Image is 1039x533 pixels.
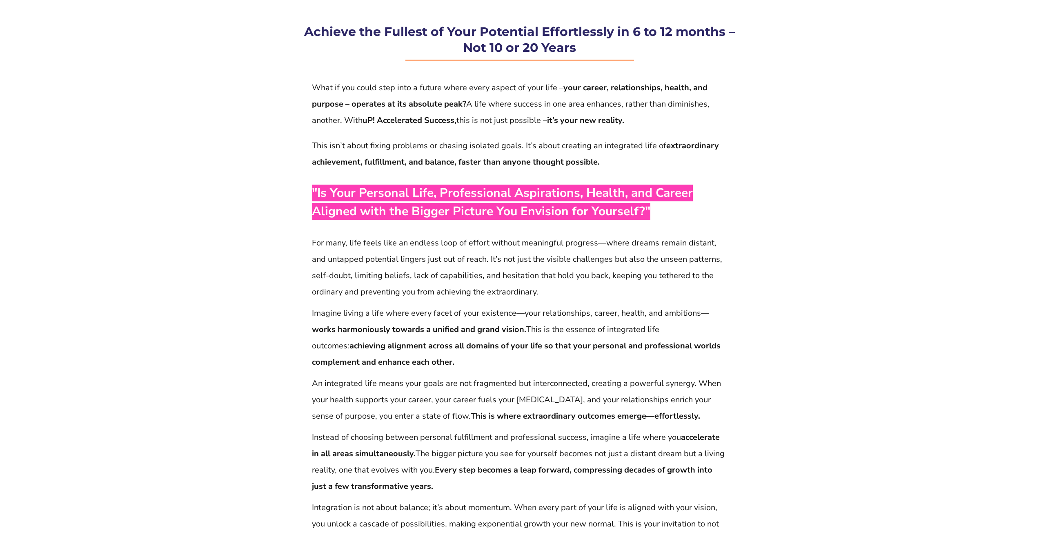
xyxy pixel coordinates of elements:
p: Instead of choosing between personal fulfillment and professional success, imagine a life where y... [312,429,728,495]
strong: achieving alignment across all domains of your life so that your personal and professional worlds... [312,340,721,368]
strong: it’s your new reality. [547,115,624,126]
strong: works harmoniously towards a unified and grand vision. [312,324,526,335]
strong: fulfillment, and balance, faster than anyone thought possible. [365,156,600,167]
p: This isn’t about fixing problems or chasing isolated goals. It’s about creating an integrated lif... [312,138,728,170]
p: For many, life feels like an endless loop of effort without meaningful progress—where dreams rema... [312,235,728,300]
span: "Is Your Personal Life, Professional Aspirations, Health, and Career Aligned with the Bigger Pict... [312,185,693,220]
strong: This is where extraordinary outcomes emerge—effortlessly. [471,410,700,421]
p: What if you could step into a future where every aspect of your life – A life where success in on... [312,80,728,129]
strong: uP! Accelerated Success, [363,115,456,126]
p: An integrated life means your goals are not fragmented but interconnected, creating a powerful sy... [312,375,728,424]
strong: Achieve the Fullest of Your Potential Effortlessly in 6 to 12 months – Not 10 or 20 Years [304,24,735,55]
strong: Every step becomes a leap forward, compressing decades of growth into just a few transformative y... [312,464,712,492]
p: Imagine living a life where every facet of your existence—your relationships, career, health, and... [312,305,728,370]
